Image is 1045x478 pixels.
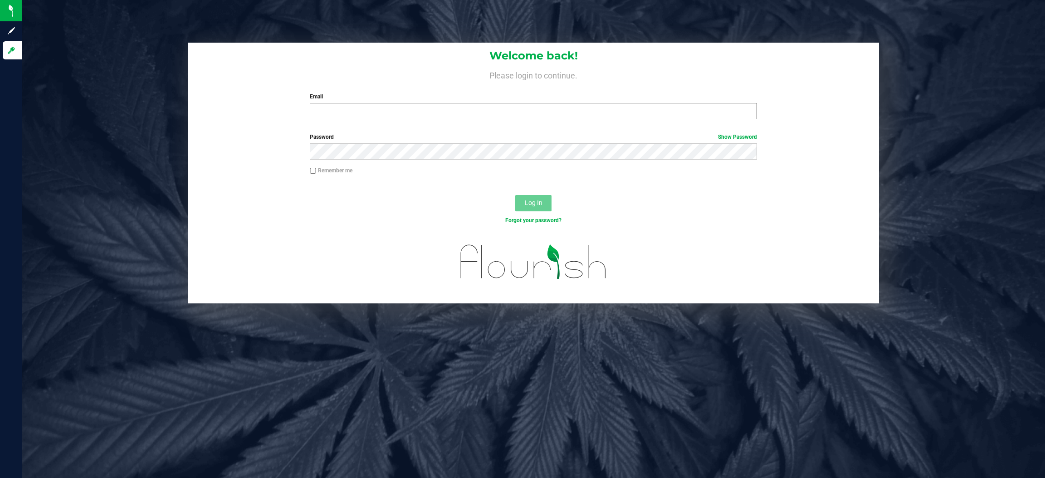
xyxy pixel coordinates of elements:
a: Show Password [718,134,757,140]
a: Forgot your password? [505,217,562,224]
span: Log In [525,199,542,206]
inline-svg: Log in [7,46,16,55]
inline-svg: Sign up [7,26,16,35]
img: flourish_logo.svg [447,234,620,290]
label: Remember me [310,166,352,175]
button: Log In [515,195,552,211]
input: Remember me [310,168,316,174]
h1: Welcome back! [188,50,879,62]
h4: Please login to continue. [188,69,879,80]
span: Password [310,134,334,140]
label: Email [310,93,757,101]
